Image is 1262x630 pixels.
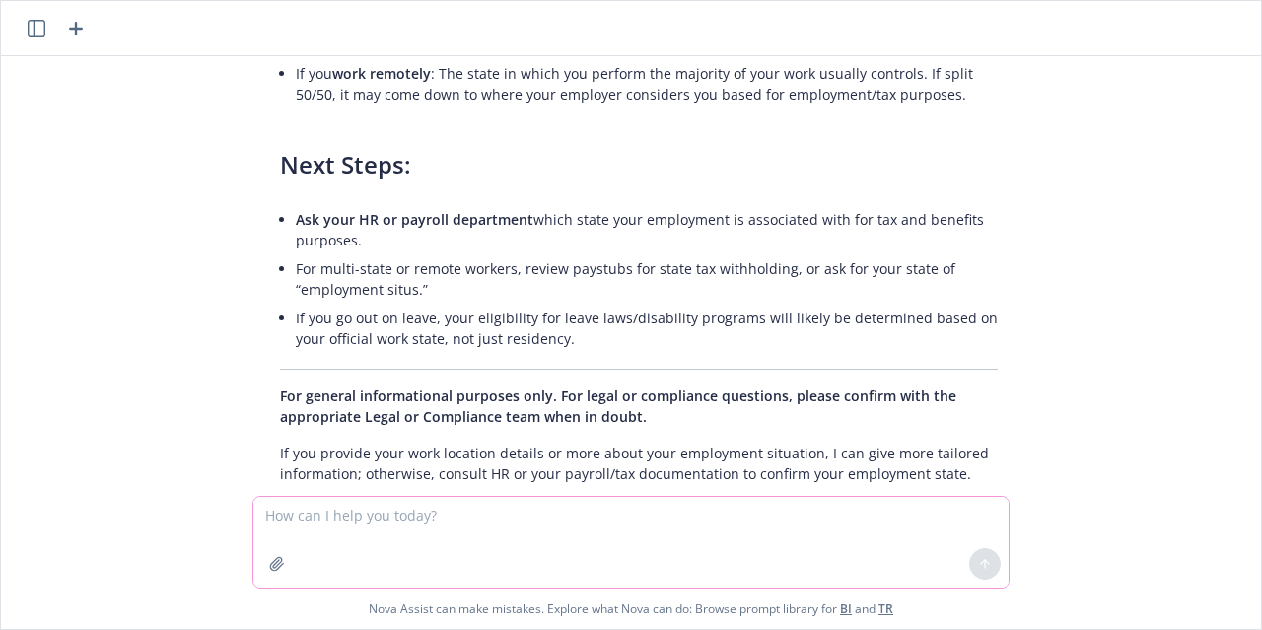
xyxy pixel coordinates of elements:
[878,600,893,617] a: TR
[296,205,998,254] li: which state your employment is associated with for tax and benefits purposes.
[840,600,852,617] a: BI
[280,443,998,484] p: If you provide your work location details or more about your employment situation, I can give mor...
[280,148,998,181] h3: Next Steps:
[296,304,998,353] li: If you go out on leave, your eligibility for leave laws/disability programs will likely be determ...
[296,59,998,108] li: If you : The state in which you perform the majority of your work usually controls. If split 50/5...
[332,64,431,83] span: work remotely
[369,589,893,629] span: Nova Assist can make mistakes. Explore what Nova can do: Browse prompt library for and
[296,254,998,304] li: For multi-state or remote workers, review paystubs for state tax withholding, or ask for your sta...
[296,210,533,229] span: Ask your HR or payroll department
[280,386,956,426] span: For general informational purposes only. For legal or compliance questions, please confirm with t...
